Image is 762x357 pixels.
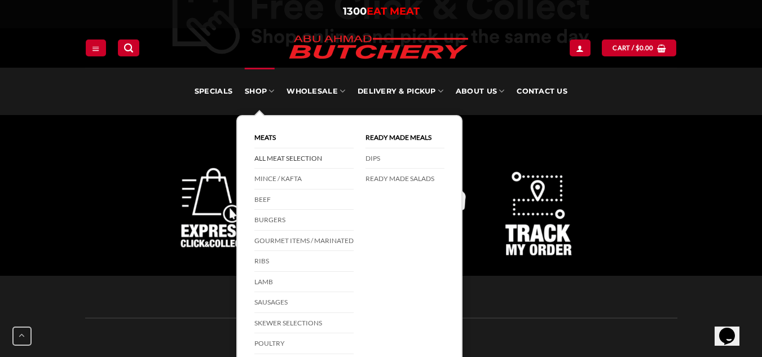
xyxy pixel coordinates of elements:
[254,251,354,272] a: Ribs
[12,327,32,346] button: Go to top
[365,169,444,189] a: Ready Made Salads
[367,5,420,17] span: EAT MEAT
[715,312,751,346] iframe: chat widget
[245,68,274,115] a: SHOP
[171,133,591,275] a: Abu-Ahmad-Butchery-Sydney-Online-Halal-Butcher-abu ahmad butchery click and collect
[570,39,590,56] a: Login
[254,127,354,148] a: Meats
[254,272,354,293] a: Lamb
[118,39,139,56] a: Search
[280,28,477,68] img: Abu Ahmad Butchery
[613,43,653,53] span: Cart /
[365,148,444,169] a: DIPS
[86,39,106,56] a: Menu
[195,68,232,115] a: Specials
[254,333,354,354] a: Poultry
[254,169,354,189] a: Mince / Kafta
[358,68,443,115] a: Delivery & Pickup
[287,68,345,115] a: Wholesale
[254,313,354,334] a: Skewer Selections
[636,44,654,51] bdi: 0.00
[171,133,591,275] img: Abu Ahmad Butchery Punchbowl
[456,68,504,115] a: About Us
[254,148,354,169] a: All Meat Selection
[254,292,354,313] a: Sausages
[254,231,354,252] a: Gourmet Items / Marinated
[636,43,640,53] span: $
[254,189,354,210] a: Beef
[343,5,367,17] span: 1300
[602,39,676,56] a: View cart
[343,5,420,17] a: 1300EAT MEAT
[254,210,354,231] a: Burgers
[365,127,444,148] a: Ready Made Meals
[517,68,567,115] a: Contact Us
